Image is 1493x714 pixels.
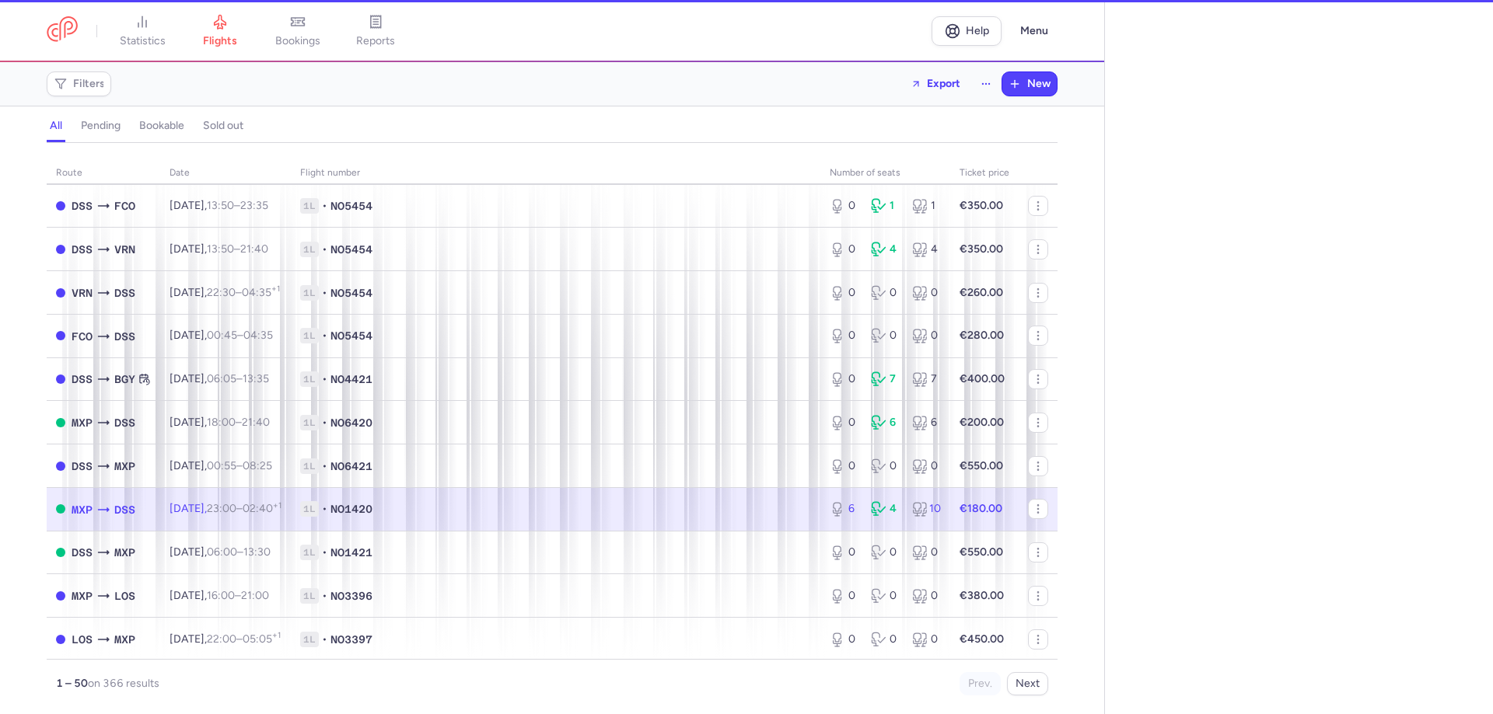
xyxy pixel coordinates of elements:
span: – [207,545,271,559]
strong: 1 – 50 [56,677,88,690]
span: 1L [300,242,319,257]
strong: €450.00 [960,632,1004,646]
button: Prev. [960,672,1001,695]
h4: sold out [203,119,243,133]
th: Flight number [291,162,820,185]
span: on 366 results [88,677,159,690]
span: DSS [72,197,93,214]
time: 16:00 [207,589,235,602]
span: LOS [72,631,93,648]
strong: €200.00 [960,416,1004,429]
time: 04:35 [243,329,273,342]
span: Export [927,78,960,89]
span: – [207,329,273,342]
span: 1L [300,458,319,474]
time: 02:40 [243,502,281,515]
div: 0 [830,198,858,214]
div: 0 [830,242,858,257]
div: 4 [871,242,900,257]
time: 00:55 [207,459,236,472]
strong: €550.00 [960,545,1003,559]
span: – [207,372,269,385]
span: • [322,415,327,430]
span: – [207,459,272,472]
span: flights [203,34,237,48]
span: – [207,199,268,212]
a: flights [181,14,259,48]
time: 21:00 [241,589,269,602]
span: 1L [300,371,319,387]
span: MXP [72,587,93,604]
time: 21:40 [240,242,268,256]
div: 0 [830,458,858,474]
div: 0 [830,328,858,343]
div: 10 [912,501,941,517]
strong: €280.00 [960,329,1004,342]
div: 0 [871,588,900,604]
span: [DATE], [170,589,269,602]
th: date [160,162,291,185]
time: 04:35 [242,286,280,299]
div: 4 [912,242,941,257]
button: Filters [47,72,110,96]
strong: €180.00 [960,502,1002,515]
a: bookings [259,14,337,48]
div: 6 [912,415,941,430]
span: 1L [300,545,319,560]
span: • [322,545,327,560]
span: VRN [72,284,93,301]
span: • [322,242,327,257]
div: 7 [871,371,900,387]
span: 1L [300,501,319,517]
span: • [322,588,327,604]
span: DSS [72,241,93,258]
span: DSS [72,544,93,561]
div: 0 [912,545,941,560]
div: 0 [912,328,941,343]
strong: €350.00 [960,242,1003,256]
th: route [47,162,160,185]
div: 0 [871,632,900,647]
span: DSS [114,284,135,301]
span: [DATE], [170,329,273,342]
strong: €400.00 [960,372,1005,385]
span: 1L [300,415,319,430]
span: NO3396 [330,588,372,604]
span: MXP [114,544,135,561]
div: 0 [912,632,941,647]
span: FCO [114,197,135,214]
span: – [207,589,269,602]
button: Next [1007,672,1048,695]
span: NO3397 [330,632,372,647]
span: [DATE], [170,459,272,472]
div: 0 [871,545,900,560]
span: NO5454 [330,285,372,301]
div: 0 [830,588,858,604]
span: 1L [300,632,319,647]
span: – [207,242,268,256]
span: DSS [72,371,93,388]
span: 1L [300,285,319,301]
time: 22:00 [207,632,236,646]
span: [DATE], [170,199,268,212]
a: statistics [103,14,181,48]
div: 0 [830,545,858,560]
span: [DATE], [170,502,281,515]
span: • [322,501,327,517]
span: NO5454 [330,328,372,343]
span: • [322,458,327,474]
sup: +1 [271,284,280,294]
div: 1 [912,198,941,214]
span: DSS [114,328,135,345]
span: [DATE], [170,632,281,646]
time: 23:00 [207,502,236,515]
span: DSS [114,501,135,518]
div: 0 [871,458,900,474]
span: [DATE], [170,545,271,559]
div: 0 [912,458,941,474]
span: FCO [72,328,93,345]
strong: €550.00 [960,459,1003,472]
time: 13:50 [207,199,234,212]
a: Help [932,16,1002,46]
div: 0 [830,371,858,387]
